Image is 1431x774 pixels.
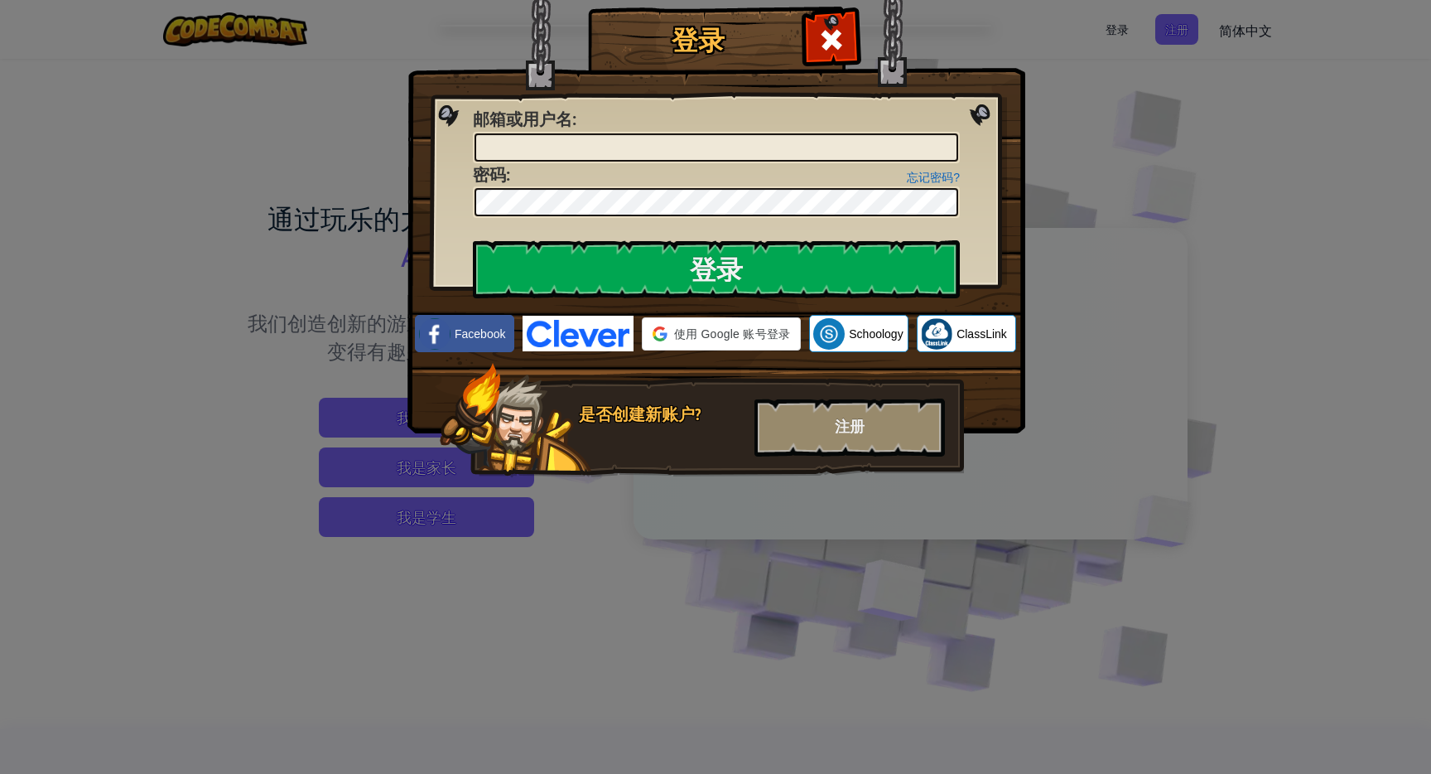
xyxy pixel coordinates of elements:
[674,326,790,342] span: 使用 Google 账号登录
[592,26,803,55] h1: 登录
[579,403,744,427] div: 是否创建新账户?
[419,318,450,350] img: facebook_small.png
[523,316,634,351] img: clever-logo-blue.png
[956,326,1007,342] span: ClassLink
[473,163,510,187] label: :
[921,318,952,350] img: classlink-logo-small.png
[754,399,945,457] div: 注册
[907,171,960,184] a: 忘记密码?
[455,326,505,342] span: Facebook
[642,317,801,351] div: 使用 Google 账号登录
[473,240,960,298] input: 登录
[813,318,845,350] img: schoology.png
[473,108,572,130] span: 邮箱或用户名
[473,163,506,186] span: 密码
[849,326,903,342] span: Schoology
[473,108,576,132] label: :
